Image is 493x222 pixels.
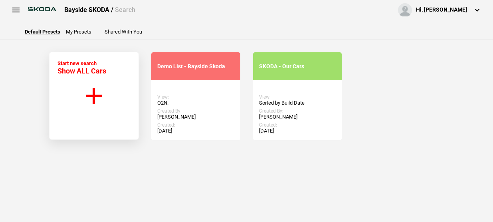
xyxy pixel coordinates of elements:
div: [DATE] [157,128,234,134]
div: Hi, [PERSON_NAME] [416,6,467,14]
div: Demo List - Bayside Skoda [157,63,234,70]
div: View: [157,94,234,100]
span: Show ALL Cars [57,67,106,75]
button: My Presets [66,29,91,34]
div: Created By: [259,108,336,114]
div: Created: [157,122,234,128]
button: Shared With You [105,29,142,34]
img: skoda.png [24,3,60,15]
div: View: [259,94,336,100]
button: Start new search Show ALL Cars [49,52,139,140]
div: O2N. [157,100,234,106]
div: Start new search [57,60,106,75]
div: Sorted by Build Date [259,100,336,106]
div: SKODA - Our Cars [259,63,336,70]
button: Default Presets [25,29,60,34]
div: Bayside SKODA / [64,6,135,14]
div: Created By: [157,108,234,114]
div: [PERSON_NAME] [259,114,336,120]
span: Search [115,6,135,14]
div: Created: [259,122,336,128]
div: [PERSON_NAME] [157,114,234,120]
div: [DATE] [259,128,336,134]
